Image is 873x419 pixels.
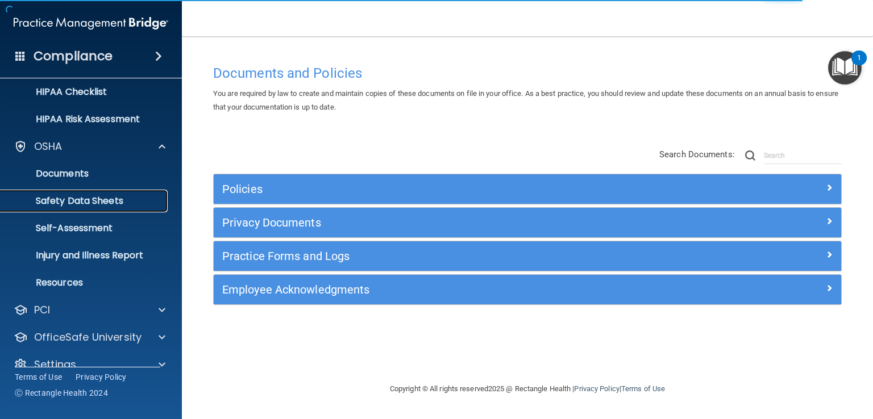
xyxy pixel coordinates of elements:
[34,330,142,344] p: OfficeSafe University
[7,277,163,288] p: Resources
[34,48,113,64] h4: Compliance
[14,140,165,153] a: OSHA
[222,247,833,265] a: Practice Forms and Logs
[222,180,833,198] a: Policies
[621,384,665,393] a: Terms of Use
[857,58,861,73] div: 1
[7,195,163,207] p: Safety Data Sheets
[14,12,168,35] img: PMB logo
[7,114,163,125] p: HIPAA Risk Assessment
[222,213,833,232] a: Privacy Documents
[7,86,163,98] p: HIPAA Checklist
[7,223,163,234] p: Self-Assessment
[34,358,76,371] p: Settings
[15,387,108,399] span: Ⓒ Rectangle Health 2024
[213,89,838,111] span: You are required by law to create and maintain copies of these documents on file in your office. ...
[14,303,165,317] a: PCI
[659,149,735,160] span: Search Documents:
[34,140,63,153] p: OSHA
[764,147,842,164] input: Search
[7,168,163,179] p: Documents
[828,51,862,85] button: Open Resource Center, 1 new notification
[34,303,50,317] p: PCI
[222,280,833,299] a: Employee Acknowledgments
[15,371,62,383] a: Terms of Use
[222,250,676,262] h5: Practice Forms and Logs
[574,384,619,393] a: Privacy Policy
[7,250,163,261] p: Injury and Illness Report
[320,371,735,407] div: Copyright © All rights reserved 2025 @ Rectangle Health | |
[745,150,755,161] img: ic-search.3b580494.png
[14,330,165,344] a: OfficeSafe University
[213,66,842,81] h4: Documents and Policies
[14,358,165,371] a: Settings
[222,283,676,296] h5: Employee Acknowledgments
[222,216,676,229] h5: Privacy Documents
[222,183,676,195] h5: Policies
[76,371,127,383] a: Privacy Policy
